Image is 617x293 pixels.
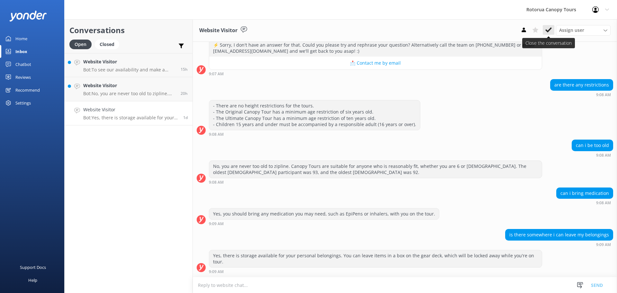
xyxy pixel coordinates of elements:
[83,115,178,121] p: Bot: Yes, there is storage available for your personal belongings. You can leave items in a box o...
[83,91,176,96] p: Bot: No, you are never too old to zipline. Canopy Tours are suitable for anyone aged [DEMOGRAPHIC...
[83,106,178,113] h4: Website Visitor
[209,100,420,130] div: - There are no height restrictions for the tours. - The Original Canopy Tour has a minimum age re...
[209,180,224,184] strong: 9:08 AM
[15,32,27,45] div: Home
[65,101,192,125] a: Website VisitorBot:Yes, there is storage available for your personal belongings. You can leave it...
[209,222,224,226] strong: 9:09 AM
[65,77,192,101] a: Website VisitorBot:No, you are never too old to zipline. Canopy Tours are suitable for anyone age...
[559,27,584,34] span: Assign user
[69,40,92,49] div: Open
[83,58,176,65] h4: Website Visitor
[209,72,224,76] strong: 9:07 AM
[15,58,31,71] div: Chatbot
[209,71,542,76] div: 09:07am 11-Aug-2025 (UTC +12:00) Pacific/Auckland
[15,84,40,96] div: Recommend
[209,269,542,274] div: 09:09am 11-Aug-2025 (UTC +12:00) Pacific/Auckland
[69,24,188,36] h2: Conversations
[572,140,613,151] div: can i be too old
[209,180,542,184] div: 09:08am 11-Aug-2025 (UTC +12:00) Pacific/Auckland
[209,161,542,178] div: No, you are never too old to zipline. Canopy Tours are suitable for anyone who is reasonably fit,...
[556,25,611,35] div: Assign User
[10,11,47,21] img: yonder-white-logo.png
[15,45,27,58] div: Inbox
[95,40,119,49] div: Closed
[69,41,95,48] a: Open
[596,93,611,97] strong: 9:08 AM
[596,201,611,205] strong: 9:08 AM
[572,153,613,157] div: 09:08am 11-Aug-2025 (UTC +12:00) Pacific/Auckland
[95,41,122,48] a: Closed
[15,96,31,109] div: Settings
[83,82,176,89] h4: Website Visitor
[15,71,31,84] div: Reviews
[28,274,37,287] div: Help
[83,67,176,73] p: Bot: To see our availability and make a booking, please visit: [URL][DOMAIN_NAME].
[209,57,542,69] button: 📩 Contact me by email
[550,79,613,90] div: are there any restrictions
[20,261,46,274] div: Support Docs
[209,250,542,267] div: Yes, there is storage available for your personal belongings. You can leave items in a box on the...
[209,132,420,136] div: 09:08am 11-Aug-2025 (UTC +12:00) Pacific/Auckland
[209,221,439,226] div: 09:09am 11-Aug-2025 (UTC +12:00) Pacific/Auckland
[505,229,613,240] div: is there somewhere i can leave my belongings
[505,242,613,247] div: 09:09am 11-Aug-2025 (UTC +12:00) Pacific/Auckland
[557,188,613,199] div: can i bring medication
[209,270,224,274] strong: 9:09 AM
[596,153,611,157] strong: 9:08 AM
[199,26,237,35] h3: Website Visitor
[181,67,188,72] span: 06:27pm 11-Aug-2025 (UTC +12:00) Pacific/Auckland
[209,208,439,219] div: Yes, you should bring any medication you may need, such as EpiPens or inhalers, with you on the t...
[183,115,188,120] span: 09:09am 11-Aug-2025 (UTC +12:00) Pacific/Auckland
[209,40,542,57] div: ⚡ Sorry, I don't have an answer for that. Could you please try and rephrase your question? Altern...
[596,243,611,247] strong: 9:09 AM
[556,200,613,205] div: 09:08am 11-Aug-2025 (UTC +12:00) Pacific/Auckland
[181,91,188,96] span: 01:11pm 11-Aug-2025 (UTC +12:00) Pacific/Auckland
[550,92,613,97] div: 09:08am 11-Aug-2025 (UTC +12:00) Pacific/Auckland
[209,133,224,136] strong: 9:08 AM
[65,53,192,77] a: Website VisitorBot:To see our availability and make a booking, please visit: [URL][DOMAIN_NAME].15h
